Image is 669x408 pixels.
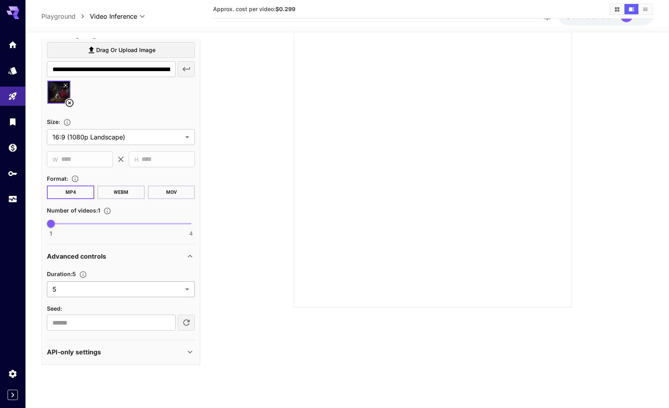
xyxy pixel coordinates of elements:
[148,186,195,199] button: MOV
[629,370,669,408] iframe: Chat Widget
[47,342,195,362] div: API-only settings
[47,271,76,277] span: Duration : 5
[47,118,60,125] span: Size :
[97,186,145,199] button: WEBM
[47,251,106,261] p: Advanced controls
[610,4,624,14] button: Show videos in grid view
[47,347,101,357] p: API-only settings
[76,271,90,278] button: Set the number of duration
[8,66,17,75] div: Models
[47,305,62,312] span: Seed :
[47,247,195,266] div: Advanced controls
[47,32,87,39] span: Frame Images :
[8,194,17,204] div: Usage
[8,168,17,178] div: API Keys
[8,117,17,127] div: Library
[52,155,58,164] span: W
[52,132,182,142] span: 16:9 (1080p Landscape)
[100,207,114,215] button: Specify how many videos to generate in a single request. Each video generation will be charged se...
[47,175,68,182] span: Format :
[8,390,18,400] button: Expand sidebar
[8,37,17,47] div: Home
[275,6,295,12] b: $0.299
[60,118,74,126] button: Adjust the dimensions of the generated image by specifying its width and height in pixels, or sel...
[213,6,295,12] span: Approx. cost per video:
[90,12,137,21] span: Video Inference
[41,12,76,21] a: Playground
[47,186,94,199] button: MP4
[50,230,52,238] span: 1
[8,143,17,153] div: Wallet
[68,175,82,183] button: Choose the file format for the output video.
[638,4,652,14] button: Show videos in list view
[47,42,195,58] label: Drag or upload image
[96,45,155,55] span: Drag or upload image
[8,369,17,379] div: Settings
[134,155,138,164] span: H
[586,13,614,20] span: credits left
[189,230,193,238] span: 4
[566,13,586,20] span: $15.69
[609,3,653,15] div: Show videos in grid viewShow videos in video viewShow videos in list view
[8,91,17,101] div: Playground
[52,284,182,294] span: 5
[624,4,638,14] button: Show videos in video view
[41,12,90,21] nav: breadcrumb
[47,207,100,214] span: Number of videos : 1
